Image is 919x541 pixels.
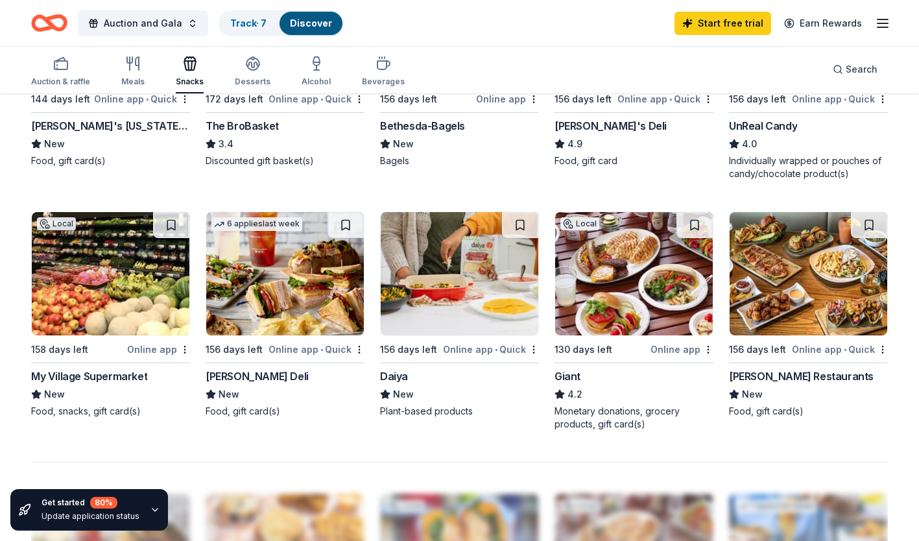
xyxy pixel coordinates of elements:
a: Image for My Village SupermarketLocal158 days leftOnline appMy Village SupermarketNewFood, snacks... [31,211,190,418]
div: [PERSON_NAME] Restaurants [729,368,874,384]
button: Track· 7Discover [219,10,344,36]
button: Auction & raffle [31,51,90,93]
button: Search [822,56,888,82]
button: Alcohol [302,51,331,93]
div: Beverages [362,77,405,87]
div: Online app [127,341,190,357]
div: Individually wrapped or pouches of candy/chocolate product(s) [729,154,888,180]
div: Auction & raffle [31,77,90,87]
span: • [844,344,846,355]
a: Start free trial [674,12,771,35]
img: Image for My Village Supermarket [32,212,189,335]
div: 156 days left [380,91,437,107]
div: Meals [121,77,145,87]
a: Home [31,8,67,38]
div: Discounted gift basket(s) [206,154,364,167]
div: 158 days left [31,342,88,357]
div: Local [560,217,599,230]
div: Online app Quick [94,91,190,107]
a: Image for Thompson Restaurants156 days leftOnline app•Quick[PERSON_NAME] RestaurantsNewFood, gift... [729,211,888,418]
img: Image for Giant [555,212,713,335]
div: Online app Quick [792,91,888,107]
div: Giant [555,368,580,384]
div: Online app [476,91,539,107]
div: Plant-based products [380,405,539,418]
span: New [44,136,65,152]
div: [PERSON_NAME]'s [US_STATE] Grill [31,118,190,134]
div: 172 days left [206,91,263,107]
div: Alcohol [302,77,331,87]
div: Online app Quick [443,341,539,357]
div: Online app Quick [617,91,713,107]
span: New [219,387,239,402]
span: • [495,344,497,355]
div: 156 days left [206,342,263,357]
span: • [320,344,323,355]
div: My Village Supermarket [31,368,147,384]
span: • [844,94,846,104]
div: Food, gift card [555,154,713,167]
span: 4.2 [567,387,582,402]
div: Food, gift card(s) [31,154,190,167]
button: Desserts [235,51,270,93]
button: Beverages [362,51,405,93]
div: 156 days left [380,342,437,357]
span: New [393,387,414,402]
a: Image for McAlister's Deli6 applieslast week156 days leftOnline app•Quick[PERSON_NAME] DeliNewFoo... [206,211,364,418]
div: 130 days left [555,342,612,357]
span: • [320,94,323,104]
a: Earn Rewards [776,12,870,35]
div: The BroBasket [206,118,279,134]
div: Food, gift card(s) [206,405,364,418]
div: Get started [42,497,139,509]
span: 3.4 [219,136,233,152]
div: Desserts [235,77,270,87]
div: Food, snacks, gift card(s) [31,405,190,418]
span: New [44,387,65,402]
a: Discover [290,18,332,29]
a: Track· 7 [230,18,267,29]
a: Image for GiantLocal130 days leftOnline appGiant4.2Monetary donations, grocery products, gift car... [555,211,713,431]
img: Image for Thompson Restaurants [730,212,887,335]
div: Online app Quick [269,91,364,107]
div: 6 applies last week [211,217,302,231]
div: Snacks [176,77,204,87]
div: Online app [650,341,713,357]
img: Image for McAlister's Deli [206,212,364,335]
div: Daiya [380,368,408,384]
span: • [669,94,672,104]
img: Image for Daiya [381,212,538,335]
div: Bethesda-Bagels [380,118,465,134]
button: Snacks [176,51,204,93]
div: Bagels [380,154,539,167]
span: New [393,136,414,152]
div: 156 days left [729,342,786,357]
div: [PERSON_NAME] Deli [206,368,309,384]
span: New [742,387,763,402]
div: Online app Quick [269,341,364,357]
div: UnReal Candy [729,118,797,134]
div: 80 % [90,497,117,509]
button: Auction and Gala [78,10,208,36]
div: Online app Quick [792,341,888,357]
button: Meals [121,51,145,93]
span: 4.0 [742,136,757,152]
div: Monetary donations, grocery products, gift card(s) [555,405,713,431]
span: Auction and Gala [104,16,182,31]
div: 144 days left [31,91,90,107]
div: Update application status [42,511,139,522]
div: 156 days left [729,91,786,107]
div: [PERSON_NAME]'s Deli [555,118,667,134]
div: Local [37,217,76,230]
div: 156 days left [555,91,612,107]
a: Image for Daiya156 days leftOnline app•QuickDaiyaNewPlant-based products [380,211,539,418]
span: 4.9 [567,136,582,152]
div: Food, gift card(s) [729,405,888,418]
span: Search [846,62,877,77]
span: • [146,94,149,104]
